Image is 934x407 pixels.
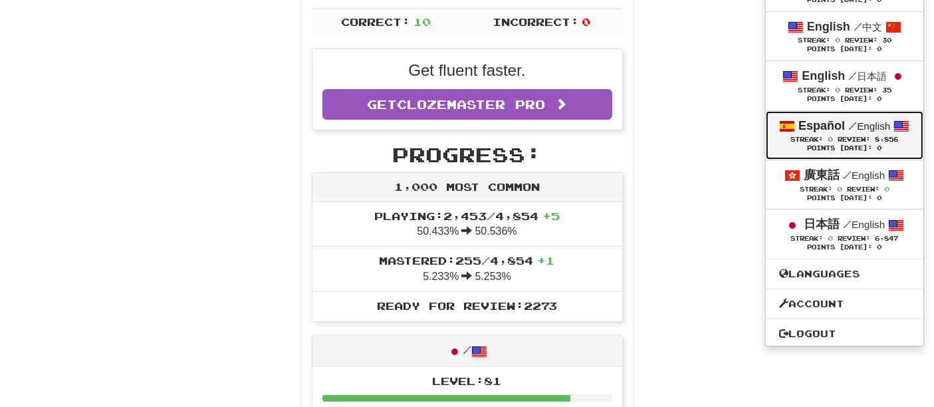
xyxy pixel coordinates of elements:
span: 0 [582,15,590,28]
a: Español /English Streak: 0 Review: 8,856 Points [DATE]: 0 [766,111,923,160]
span: Streak: [790,235,823,242]
span: + 1 [538,254,555,267]
span: 6,847 [875,235,898,242]
span: 0 [835,36,840,44]
span: Review: [847,186,879,193]
span: Correct: [341,15,410,28]
span: / [843,218,852,230]
div: 1,000 Most Common [312,173,622,202]
span: Review: [845,86,877,94]
span: 0 [828,234,833,242]
a: Account [766,295,923,313]
span: 0 [884,185,889,193]
div: Points [DATE]: 0 [779,95,910,104]
span: 0 [837,185,842,193]
p: Get fluent faster. [322,59,612,82]
span: Review: [838,235,870,242]
span: Streak: [800,186,832,193]
span: Ready for Review: 2273 [377,299,557,312]
span: 8,856 [875,136,898,143]
span: Streak: [798,86,830,94]
span: / [848,120,857,132]
span: Review: [838,136,870,143]
span: 30 [882,37,891,44]
div: Points [DATE]: 0 [779,45,910,54]
small: English [843,170,885,181]
a: 廣東話 /English Streak: 0 Review: 0 Points [DATE]: 0 [766,160,923,209]
span: Level: 81 [433,374,502,387]
span: / [854,21,862,33]
a: English /日本語 Streak: 0 Review: 35 Points [DATE]: 0 [766,61,923,110]
div: Points [DATE]: 0 [779,243,910,252]
span: Playing: 2,453 / 4,854 [374,209,560,222]
a: Languages [766,265,923,283]
div: / [312,336,622,367]
strong: English [802,69,845,82]
span: Mastered: 255 / 4,854 [380,254,555,267]
div: Points [DATE]: 0 [779,144,910,153]
span: / [848,70,857,82]
strong: English [807,20,850,33]
small: English [843,219,885,230]
span: 10 [413,15,431,28]
a: 日本語 /English Streak: 0 Review: 6,847 Points [DATE]: 0 [766,209,923,258]
a: GetClozemaster Pro [322,89,612,120]
span: Incorrect: [493,15,579,28]
span: Streak: [798,37,830,44]
span: 0 [835,86,840,94]
span: Streak: [790,136,823,143]
strong: 日本語 [804,217,840,231]
span: 0 [828,135,833,143]
a: Logout [766,325,923,342]
a: English /中文 Streak: 0 Review: 30 Points [DATE]: 0 [766,12,923,61]
span: + 5 [542,209,560,222]
small: 日本語 [848,70,887,82]
span: / [843,169,852,181]
small: 中文 [854,21,882,33]
span: Review: [845,37,877,44]
div: Points [DATE]: 0 [779,194,910,203]
h2: Progress: [312,144,623,166]
small: English [848,120,890,132]
span: 35 [882,86,891,94]
li: 50.433% 50.536% [312,202,622,247]
span: Clozemaster Pro [397,97,545,112]
strong: Español [798,119,845,132]
li: 5.233% 5.253% [312,246,622,292]
strong: 廣東話 [804,168,840,182]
